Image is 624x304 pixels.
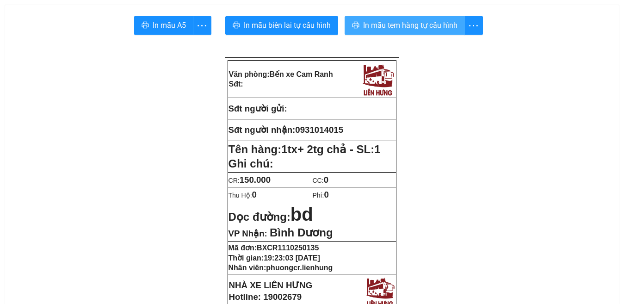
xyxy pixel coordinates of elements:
button: more [193,16,211,35]
strong: Hotline: 19002679 [229,292,302,302]
span: more [465,20,482,31]
span: Bình Dương [270,226,333,239]
span: Thu Hộ: [229,192,257,199]
span: CC: [313,177,329,184]
span: phuongcr.lienhung [266,264,333,272]
span: BXCR1110250135 [257,244,319,252]
strong: Sđt người gửi: [229,104,287,113]
strong: Dọc đường: [229,211,313,223]
span: 0 [252,190,257,199]
button: more [464,16,483,35]
span: 0931014015 [295,125,343,135]
span: In mẫu tem hàng tự cấu hình [363,19,457,31]
span: 1 [374,143,380,155]
span: printer [233,21,240,30]
button: printerIn mẫu biên lai tự cấu hình [225,16,338,35]
span: In mẫu A5 [153,19,186,31]
strong: Tên hàng: [229,143,381,155]
strong: Sđt người nhận: [229,125,296,135]
strong: Mã đơn: [229,244,319,252]
strong: Thời gian: [229,254,320,262]
span: Phí: [313,192,329,199]
span: 0 [324,175,328,185]
span: printer [142,21,149,30]
span: In mẫu biên lai tự cấu hình [244,19,331,31]
span: bd [290,204,313,224]
strong: Sđt: [229,80,243,88]
span: CR: [229,177,271,184]
span: printer [352,21,359,30]
button: printerIn mẫu tem hàng tự cấu hình [345,16,465,35]
span: 19:23:03 [DATE] [264,254,320,262]
span: more [193,20,211,31]
span: Bến xe Cam Ranh [270,70,333,78]
span: 150.000 [240,175,271,185]
button: printerIn mẫu A5 [134,16,193,35]
strong: NHÀ XE LIÊN HƯNG [229,280,313,290]
span: VP Nhận: [229,229,267,238]
span: 0 [324,190,328,199]
span: 1tx+ 2tg chả - SL: [281,143,380,155]
img: logo [360,62,395,97]
strong: Văn phòng: [229,70,333,78]
strong: Nhân viên: [229,264,333,272]
span: Ghi chú: [229,157,273,170]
